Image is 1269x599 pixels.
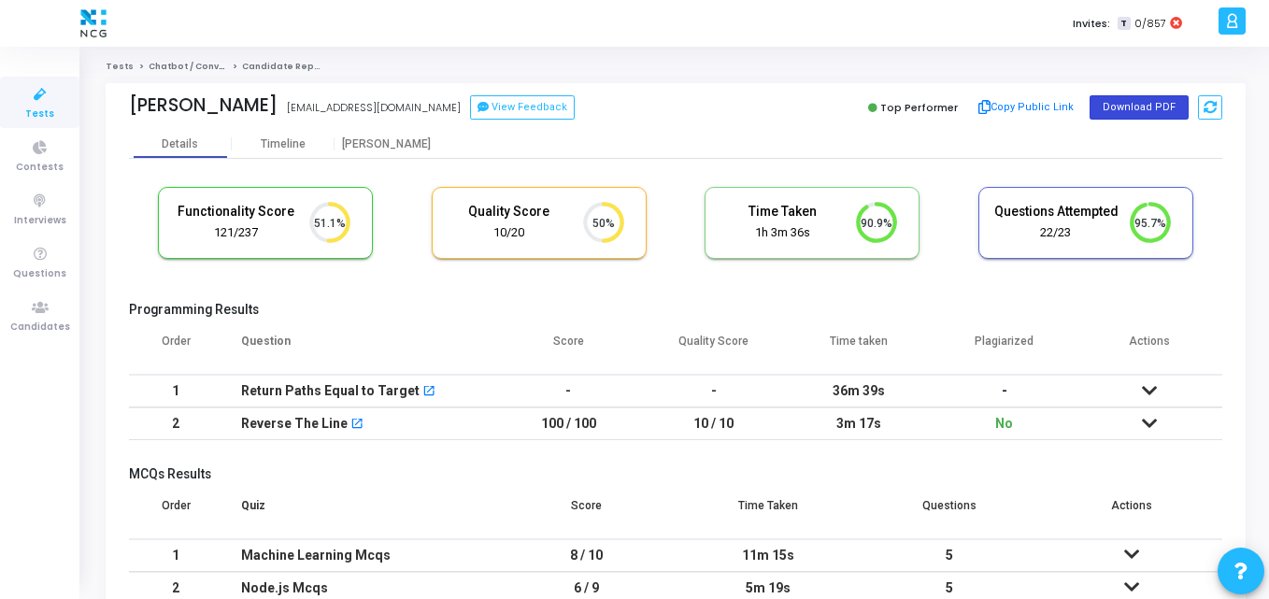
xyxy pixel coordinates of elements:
td: - [641,375,787,407]
h5: Time Taken [720,204,845,220]
span: Top Performer [880,100,958,115]
nav: breadcrumb [106,61,1246,73]
span: Contests [16,160,64,176]
div: [PERSON_NAME] [335,137,437,151]
th: Order [129,322,222,375]
th: Plagiarized [932,322,1077,375]
div: [EMAIL_ADDRESS][DOMAIN_NAME] [287,100,461,116]
div: Details [162,137,198,151]
label: Invites: [1073,16,1110,32]
td: 100 / 100 [496,407,642,440]
th: Quiz [222,487,496,539]
button: Copy Public Link [973,93,1080,121]
td: 5 [859,539,1040,572]
th: Quality Score [641,322,787,375]
th: Time Taken [677,487,859,539]
th: Score [496,322,642,375]
div: Reverse The Line [241,408,348,439]
h5: MCQs Results [129,466,1222,482]
td: 36m 39s [787,375,933,407]
th: Order [129,487,222,539]
h5: Programming Results [129,302,1222,318]
div: 10/20 [447,224,572,242]
h5: Functionality Score [173,204,298,220]
span: - [1002,383,1007,398]
h5: Quality Score [447,204,572,220]
span: Tests [25,107,54,122]
div: Timeline [261,137,306,151]
span: Candidate Report [242,61,328,72]
th: Question [222,322,496,375]
img: logo [76,5,111,42]
a: Chatbot / Conversational AI Engineer Assessment [149,61,384,72]
button: View Feedback [470,95,575,120]
td: 3m 17s [787,407,933,440]
td: 8 / 10 [496,539,677,572]
div: 1h 3m 36s [720,224,845,242]
span: 0/857 [1134,16,1166,32]
mat-icon: open_in_new [422,386,435,399]
td: 10 / 10 [641,407,787,440]
button: Download PDF [1090,95,1189,120]
div: [PERSON_NAME] [129,94,278,116]
span: Interviews [14,213,66,229]
th: Actions [1077,322,1223,375]
div: Return Paths Equal to Target [241,376,420,406]
div: 121/237 [173,224,298,242]
th: Time taken [787,322,933,375]
span: No [995,416,1013,431]
td: 2 [129,407,222,440]
td: - [496,375,642,407]
span: Candidates [10,320,70,335]
div: 11m 15s [696,540,840,571]
th: Score [496,487,677,539]
span: Questions [13,266,66,282]
span: T [1118,17,1130,31]
mat-icon: open_in_new [350,419,364,432]
td: 1 [129,539,222,572]
td: 1 [129,375,222,407]
th: Actions [1041,487,1222,539]
h5: Questions Attempted [993,204,1119,220]
div: Machine Learning Mcqs [241,540,478,571]
a: Tests [106,61,134,72]
div: 22/23 [993,224,1119,242]
th: Questions [859,487,1040,539]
